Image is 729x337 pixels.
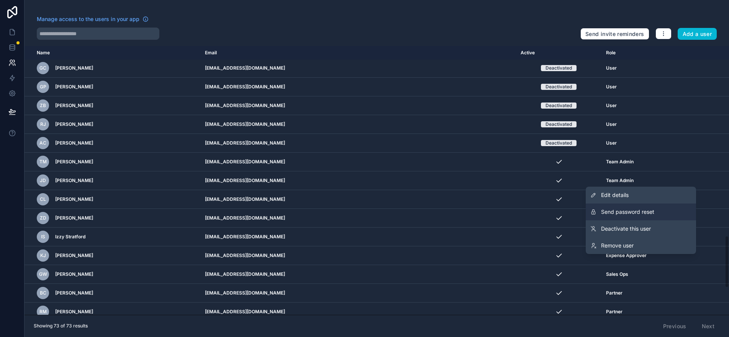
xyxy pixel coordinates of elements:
span: User [606,84,617,90]
span: Showing 73 of 73 results [34,323,88,329]
span: [PERSON_NAME] [55,103,93,109]
span: BC [40,290,46,296]
span: [PERSON_NAME] [55,196,93,202]
td: [EMAIL_ADDRESS][DOMAIN_NAME] [200,265,516,284]
span: TM [39,159,47,165]
span: JD [40,177,46,184]
th: Email [200,46,516,60]
div: Deactivated [546,140,572,146]
td: [EMAIL_ADDRESS][DOMAIN_NAME] [200,284,516,303]
button: Add a user [678,28,717,40]
span: [PERSON_NAME] [55,252,93,259]
span: [PERSON_NAME] [55,215,93,221]
span: [PERSON_NAME] [55,84,93,90]
span: Sales Ops [606,271,628,277]
th: Name [25,46,200,60]
span: User [606,140,617,146]
div: Deactivated [546,84,572,90]
a: Deactivate this user [586,220,696,237]
button: Send invite reminders [580,28,649,40]
th: Role [601,46,697,60]
td: [EMAIL_ADDRESS][DOMAIN_NAME] [200,153,516,171]
span: Partner [606,290,623,296]
td: [EMAIL_ADDRESS][DOMAIN_NAME] [200,134,516,153]
span: [PERSON_NAME] [55,65,93,71]
th: Active [516,46,602,60]
td: [EMAIL_ADDRESS][DOMAIN_NAME] [200,209,516,228]
span: GW [39,271,47,277]
span: CL [40,196,46,202]
span: Team Admin [606,177,634,184]
div: scrollable content [25,46,729,315]
span: Team Admin [606,159,634,165]
span: RM [39,309,47,315]
span: GC [39,65,46,71]
span: User [606,121,617,127]
span: [PERSON_NAME] [55,121,93,127]
td: [EMAIL_ADDRESS][DOMAIN_NAME] [200,303,516,321]
span: Izzy Stratford [55,234,85,240]
span: AC [39,140,46,146]
span: RJ [40,121,46,127]
span: KJ [40,252,46,259]
span: Remove user [601,242,634,249]
a: Manage access to the users in your app [37,15,149,23]
span: Send password reset [601,208,654,216]
td: [EMAIL_ADDRESS][DOMAIN_NAME] [200,59,516,78]
span: [PERSON_NAME] [55,309,93,315]
span: Expense Approver [606,252,647,259]
span: GP [40,84,46,90]
a: Edit details [586,187,696,204]
span: IS [41,234,45,240]
td: [EMAIL_ADDRESS][DOMAIN_NAME] [200,96,516,115]
td: [EMAIL_ADDRESS][DOMAIN_NAME] [200,115,516,134]
span: Edit details [601,191,629,199]
span: Manage access to the users in your app [37,15,139,23]
span: User [606,103,617,109]
span: [PERSON_NAME] [55,159,93,165]
td: [EMAIL_ADDRESS][DOMAIN_NAME] [200,228,516,246]
td: [EMAIL_ADDRESS][DOMAIN_NAME] [200,246,516,265]
td: [EMAIL_ADDRESS][DOMAIN_NAME] [200,171,516,190]
span: ZB [40,103,46,109]
td: [EMAIL_ADDRESS][DOMAIN_NAME] [200,78,516,96]
a: Remove user [586,237,696,254]
span: [PERSON_NAME] [55,290,93,296]
span: User [606,65,617,71]
span: Partner [606,309,623,315]
div: Deactivated [546,121,572,127]
span: [PERSON_NAME] [55,140,93,146]
td: [EMAIL_ADDRESS][DOMAIN_NAME] [200,190,516,209]
button: Send password reset [586,204,696,220]
div: Deactivated [546,103,572,109]
span: Deactivate this user [601,225,651,233]
span: ZD [40,215,46,221]
div: Deactivated [546,65,572,71]
span: [PERSON_NAME] [55,271,93,277]
span: [PERSON_NAME] [55,177,93,184]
